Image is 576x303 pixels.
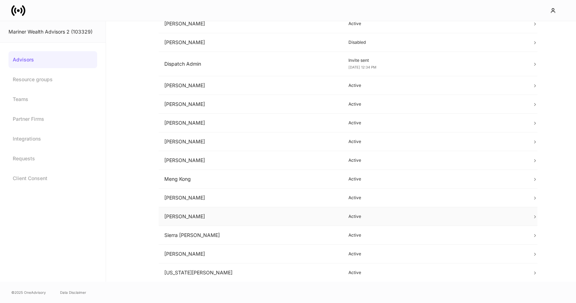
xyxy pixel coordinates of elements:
[8,91,97,108] a: Teams
[159,189,343,207] td: [PERSON_NAME]
[348,158,521,163] p: Active
[159,170,343,189] td: Meng Kong
[348,139,521,144] p: Active
[159,95,343,114] td: [PERSON_NAME]
[159,114,343,132] td: [PERSON_NAME]
[159,14,343,33] td: [PERSON_NAME]
[8,111,97,127] a: Partner Firms
[348,176,521,182] p: Active
[159,207,343,226] td: [PERSON_NAME]
[159,76,343,95] td: [PERSON_NAME]
[348,120,521,126] p: Active
[8,130,97,147] a: Integrations
[348,65,376,69] span: [DATE] 12:34 PM
[159,226,343,245] td: Sierra [PERSON_NAME]
[8,150,97,167] a: Requests
[159,263,343,282] td: [US_STATE][PERSON_NAME]
[348,40,521,45] p: Disabled
[348,251,521,257] p: Active
[8,170,97,187] a: Client Consent
[348,101,521,107] p: Active
[348,58,521,63] p: Invite sent
[348,232,521,238] p: Active
[60,290,86,295] a: Data Disclaimer
[159,245,343,263] td: [PERSON_NAME]
[159,151,343,170] td: [PERSON_NAME]
[348,195,521,201] p: Active
[8,28,97,35] div: Mariner Wealth Advisors 2 (103329)
[348,21,521,26] p: Active
[8,51,97,68] a: Advisors
[159,33,343,52] td: [PERSON_NAME]
[159,52,343,76] td: Dispatch Admin
[348,214,521,219] p: Active
[159,132,343,151] td: [PERSON_NAME]
[11,290,46,295] span: © 2025 OneAdvisory
[348,270,521,275] p: Active
[8,71,97,88] a: Resource groups
[348,83,521,88] p: Active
